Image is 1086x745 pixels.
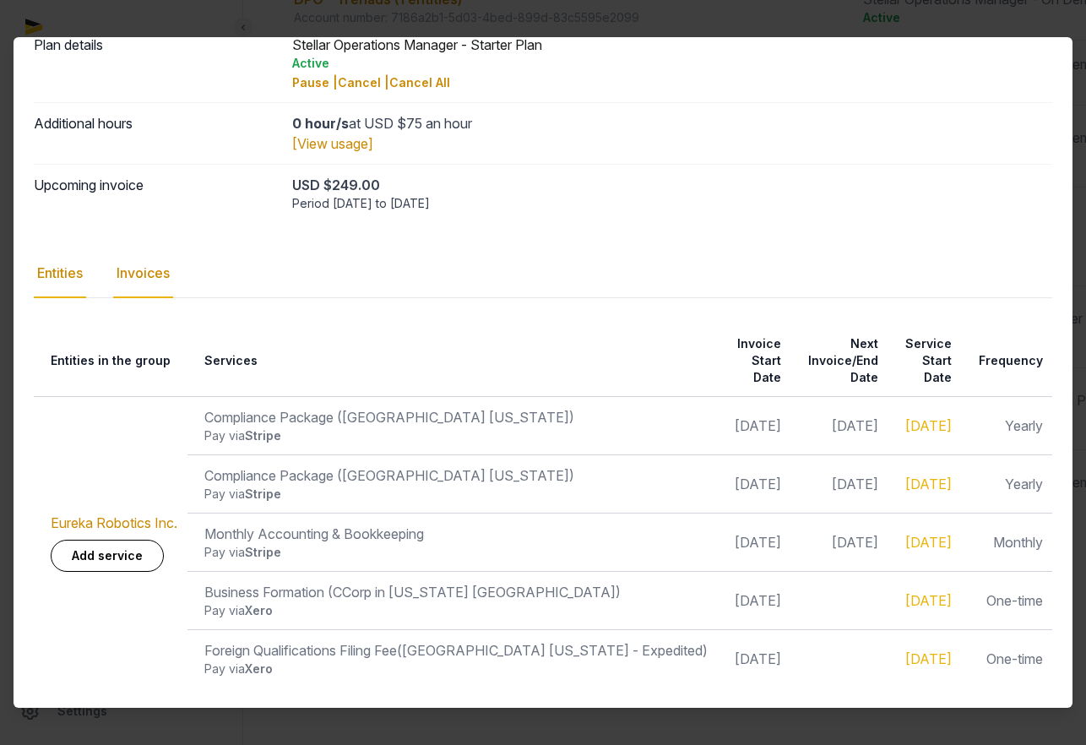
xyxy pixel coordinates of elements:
[962,455,1053,514] td: Yearly
[245,545,281,559] span: Stripe
[962,630,1053,688] td: One-time
[962,325,1053,397] th: Frequency
[832,534,878,551] span: [DATE]
[905,534,952,551] a: [DATE]
[51,540,164,572] a: Add service
[204,407,708,427] div: Compliance Package ([GEOGRAPHIC_DATA] [US_STATE])
[718,325,791,397] th: Invoice Start Date
[245,428,281,443] span: Stripe
[34,249,86,298] div: Entities
[34,325,187,397] th: Entities in the group
[292,113,1053,133] div: at USD $75 an hour
[832,476,878,492] span: [DATE]
[292,175,1053,195] div: USD $249.00
[292,35,1053,92] div: Stellar Operations Manager - Starter Plan
[204,582,708,602] div: Business Formation (CCorp in [US_STATE] [GEOGRAPHIC_DATA])
[51,514,177,531] a: Eureka Robotics Inc.
[204,661,708,677] div: Pay via
[791,325,888,397] th: Next Invoice/End Date
[389,75,450,90] span: Cancel All
[187,325,718,397] th: Services
[34,35,279,92] dt: Plan details
[888,325,962,397] th: Service Start Date
[292,195,1053,212] div: Period [DATE] to [DATE]
[718,514,791,572] td: [DATE]
[292,135,373,152] a: [View usage]
[832,417,878,434] span: [DATE]
[905,650,952,667] a: [DATE]
[245,603,273,617] span: Xero
[245,487,281,501] span: Stripe
[718,630,791,688] td: [DATE]
[34,175,279,212] dt: Upcoming invoice
[113,249,173,298] div: Invoices
[905,417,952,434] a: [DATE]
[718,397,791,455] td: [DATE]
[718,572,791,630] td: [DATE]
[204,524,708,544] div: Monthly Accounting & Bookkeeping
[204,602,708,619] div: Pay via
[338,75,389,90] span: Cancel |
[397,642,708,659] span: ([GEOGRAPHIC_DATA] [US_STATE] - Expedited)
[962,572,1053,630] td: One-time
[204,640,708,661] div: Foreign Qualifications Filing Fee
[292,55,1053,72] div: Active
[718,455,791,514] td: [DATE]
[34,113,279,154] dt: Additional hours
[204,465,708,486] div: Compliance Package ([GEOGRAPHIC_DATA] [US_STATE])
[34,249,1052,298] nav: Tabs
[204,486,708,503] div: Pay via
[905,476,952,492] a: [DATE]
[905,592,952,609] a: [DATE]
[292,75,338,90] span: Pause |
[292,115,349,132] strong: 0 hour/s
[204,544,708,561] div: Pay via
[204,427,708,444] div: Pay via
[962,397,1053,455] td: Yearly
[962,514,1053,572] td: Monthly
[245,661,273,676] span: Xero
